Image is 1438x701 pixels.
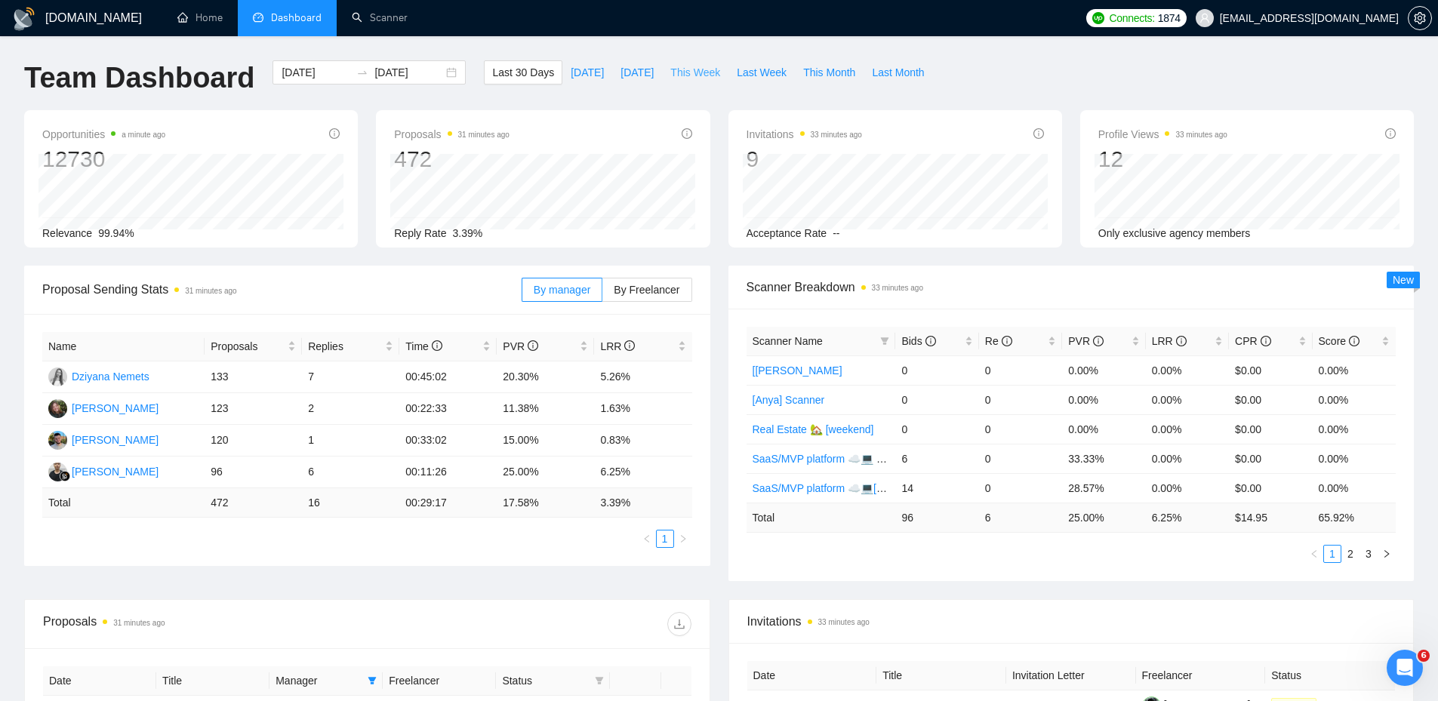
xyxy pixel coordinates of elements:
[329,128,340,139] span: info-circle
[1265,661,1395,690] th: Status
[562,60,612,85] button: [DATE]
[484,60,562,85] button: Last 30 Days
[98,227,134,239] span: 99.94%
[612,60,662,85] button: [DATE]
[48,463,67,481] img: FG
[1387,650,1423,686] iframe: Intercom live chat
[1229,473,1312,503] td: $0.00
[728,60,795,85] button: Last Week
[682,128,692,139] span: info-circle
[308,338,382,355] span: Replies
[985,335,1012,347] span: Re
[1229,444,1312,473] td: $0.00
[876,661,1006,690] th: Title
[432,340,442,351] span: info-circle
[1408,6,1432,30] button: setting
[1313,444,1396,473] td: 0.00%
[1146,444,1229,473] td: 0.00%
[205,361,302,393] td: 133
[43,666,156,696] th: Date
[1313,503,1396,532] td: 65.92 %
[399,361,497,393] td: 00:45:02
[1324,546,1341,562] a: 1
[864,60,932,85] button: Last Month
[1175,131,1227,139] time: 33 minutes ago
[880,337,889,346] span: filter
[72,368,149,385] div: Dziyana Nemets
[302,393,399,425] td: 2
[895,473,978,503] td: 14
[1313,473,1396,503] td: 0.00%
[1062,473,1145,503] td: 28.57%
[1152,335,1187,347] span: LRR
[811,131,862,139] time: 33 minutes ago
[1229,503,1312,532] td: $ 14.95
[895,414,978,444] td: 0
[1136,661,1266,690] th: Freelancer
[753,453,925,465] a: SaaS/MVP platform ☁️💻 [weekend]
[211,338,285,355] span: Proposals
[374,64,443,81] input: End date
[72,463,159,480] div: [PERSON_NAME]
[205,425,302,457] td: 120
[185,287,236,295] time: 31 minutes ago
[753,335,823,347] span: Scanner Name
[282,64,350,81] input: Start date
[674,530,692,548] button: right
[979,385,1062,414] td: 0
[620,64,654,81] span: [DATE]
[594,361,691,393] td: 5.26%
[269,666,383,696] th: Manager
[383,666,496,696] th: Freelancer
[679,534,688,543] span: right
[595,676,604,685] span: filter
[48,399,67,418] img: HH
[1229,414,1312,444] td: $0.00
[60,471,70,481] img: gigradar-bm.png
[1418,650,1430,662] span: 6
[1068,335,1104,347] span: PVR
[668,618,691,630] span: download
[657,530,673,547] a: 1
[302,488,399,518] td: 16
[1098,227,1251,239] span: Only exclusive agency members
[667,612,691,636] button: download
[1305,545,1323,563] li: Previous Page
[399,425,497,457] td: 00:33:02
[458,131,510,139] time: 31 minutes ago
[48,433,159,445] a: AK[PERSON_NAME]
[1349,336,1359,346] span: info-circle
[113,619,165,627] time: 31 minutes ago
[1146,385,1229,414] td: 0.00%
[1158,10,1181,26] span: 1874
[877,330,892,352] span: filter
[1062,503,1145,532] td: 25.00 %
[394,125,510,143] span: Proposals
[497,457,594,488] td: 25.00%
[592,669,607,692] span: filter
[72,432,159,448] div: [PERSON_NAME]
[24,60,254,96] h1: Team Dashboard
[1359,545,1378,563] li: 3
[399,457,497,488] td: 00:11:26
[747,612,1396,631] span: Invitations
[1305,545,1323,563] button: left
[1062,414,1145,444] td: 0.00%
[42,488,205,518] td: Total
[1409,12,1431,24] span: setting
[895,355,978,385] td: 0
[747,227,827,239] span: Acceptance Rate
[895,385,978,414] td: 0
[205,332,302,361] th: Proposals
[42,145,165,174] div: 12730
[1199,13,1210,23] span: user
[1146,414,1229,444] td: 0.00%
[205,393,302,425] td: 123
[205,488,302,518] td: 472
[895,444,978,473] td: 6
[1382,549,1391,558] span: right
[979,355,1062,385] td: 0
[492,64,554,81] span: Last 30 Days
[1408,12,1432,24] a: setting
[48,367,67,386] img: DN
